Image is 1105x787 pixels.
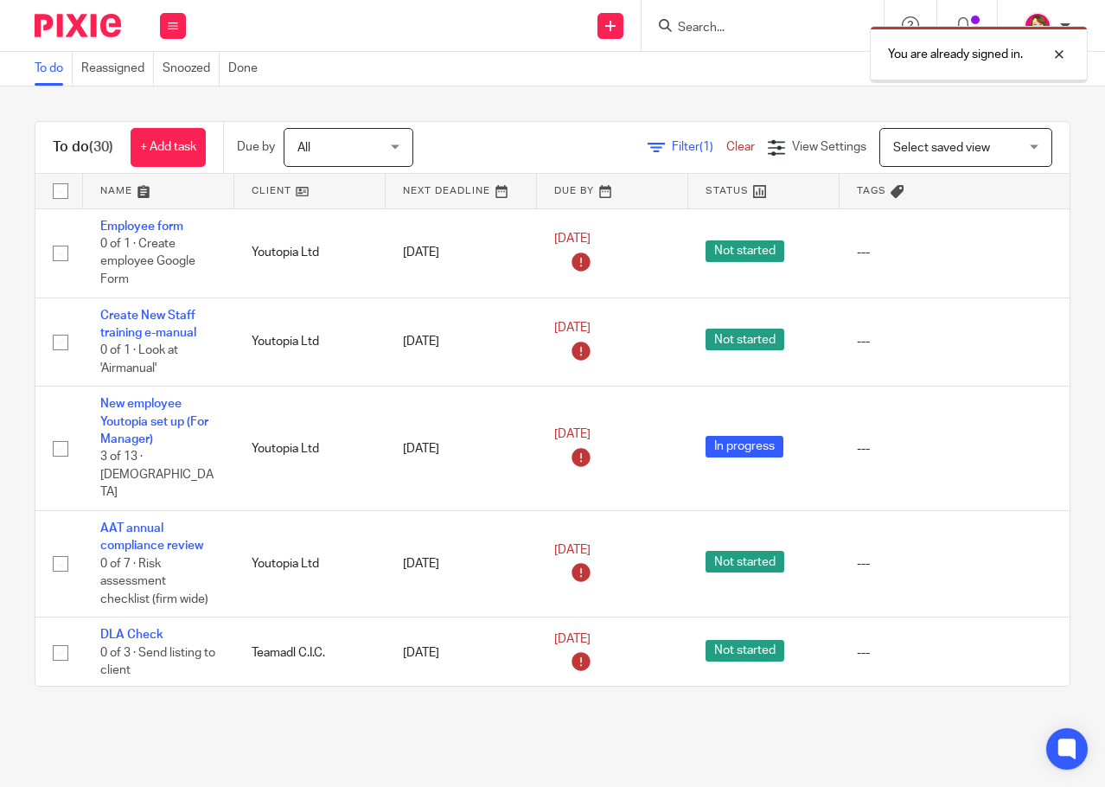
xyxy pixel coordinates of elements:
a: Done [228,52,266,86]
div: --- [857,244,1088,261]
a: New employee Youtopia set up (For Manager) [100,398,208,445]
td: [DATE] [386,208,537,298]
a: AAT annual compliance review [100,522,203,552]
td: Youtopia Ltd [234,298,386,387]
img: Pixie [35,14,121,37]
span: 0 of 3 · Send listing to client [100,647,215,677]
a: To do [35,52,73,86]
span: Tags [857,186,886,195]
td: Youtopia Ltd [234,387,386,511]
td: [DATE] [386,617,537,688]
span: In progress [706,436,783,457]
span: 0 of 1 · Look at 'Airmanual' [100,344,178,374]
span: Select saved view [893,142,990,154]
td: Teamadl C.I.C. [234,617,386,688]
div: --- [857,644,1088,662]
span: 0 of 1 · Create employee Google Form [100,238,195,285]
span: [DATE] [554,233,591,245]
span: Not started [706,329,784,350]
div: --- [857,555,1088,573]
span: View Settings [792,141,866,153]
span: All [297,142,310,154]
span: [DATE] [554,633,591,645]
h1: To do [53,138,113,157]
td: [DATE] [386,387,537,511]
a: + Add task [131,128,206,167]
span: 0 of 7 · Risk assessment checklist (firm wide) [100,558,208,605]
p: You are already signed in. [888,46,1023,63]
span: 3 of 13 · [DEMOGRAPHIC_DATA] [100,451,214,499]
a: Employee form [100,221,183,233]
span: (30) [89,140,113,154]
span: [DATE] [554,322,591,334]
div: --- [857,333,1088,350]
a: Clear [726,141,755,153]
span: Filter [672,141,726,153]
a: Create New Staff training e-manual [100,310,196,339]
td: Youtopia Ltd [234,511,386,617]
span: [DATE] [554,429,591,441]
td: Youtopia Ltd [234,208,386,298]
a: DLA Check [100,629,163,641]
span: Not started [706,551,784,573]
a: Reassigned [81,52,154,86]
span: Not started [706,240,784,262]
span: Not started [706,640,784,662]
div: --- [857,440,1088,457]
span: [DATE] [554,544,591,556]
td: [DATE] [386,298,537,387]
img: Katherine%20-%20Pink%20cartoon.png [1024,12,1051,40]
a: Snoozed [163,52,220,86]
span: (1) [699,141,713,153]
td: [DATE] [386,511,537,617]
p: Due by [237,138,275,156]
